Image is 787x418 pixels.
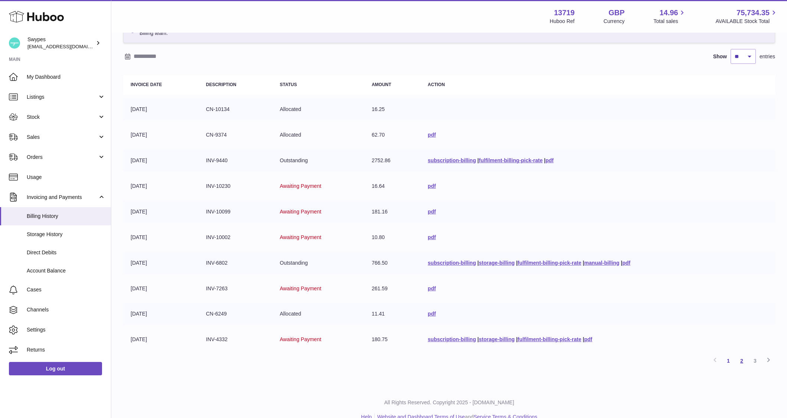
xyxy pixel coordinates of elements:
td: [DATE] [123,98,199,120]
div: Huboo Ref [550,18,575,25]
a: pdf [428,285,436,291]
span: entries [760,53,775,60]
span: Awaiting Payment [280,234,321,240]
span: Stock [27,114,98,121]
a: 75,734.35 AVAILABLE Stock Total [715,8,778,25]
span: Listings [27,94,98,101]
strong: Invoice Date [131,82,162,87]
span: Settings [27,326,105,333]
img: hello@swypes.co.uk [9,37,20,49]
span: | [516,336,518,342]
a: 3 [748,354,762,368]
strong: Action [428,82,445,87]
td: [DATE] [123,226,199,248]
td: CN-9374 [199,124,272,146]
a: pdf [428,183,436,189]
td: 2752.86 [364,150,420,172]
a: 1 [722,354,735,368]
td: 181.16 [364,201,420,223]
td: INV-6802 [199,252,272,274]
a: Log out [9,362,102,375]
td: 766.50 [364,252,420,274]
td: CN-10134 [199,98,272,120]
a: fulfilment-billing-pick-rate [479,157,543,163]
a: pdf [428,234,436,240]
td: 10.80 [364,226,420,248]
span: Orders [27,154,98,161]
a: subscription-billing [428,157,476,163]
span: My Dashboard [27,74,105,81]
td: INV-9440 [199,150,272,172]
span: 75,734.35 [737,8,770,18]
a: subscription-billing [428,260,476,266]
td: [DATE] [123,150,199,172]
span: | [544,157,545,163]
span: Awaiting Payment [280,285,321,291]
span: | [621,260,622,266]
a: pdf [622,260,630,266]
span: [EMAIL_ADDRESS][DOMAIN_NAME] [27,43,109,49]
span: Returns [27,346,105,353]
strong: Amount [372,82,391,87]
span: | [478,260,479,266]
a: fulfilment-billing-pick-rate [518,260,581,266]
span: Channels [27,306,105,313]
span: Awaiting Payment [280,336,321,342]
strong: 13719 [554,8,575,18]
td: INV-10230 [199,175,272,197]
span: Total sales [653,18,686,25]
a: subscription-billing [428,336,476,342]
span: | [583,260,584,266]
span: Outstanding [280,157,308,163]
p: All Rights Reserved. Copyright 2025 - [DOMAIN_NAME] [117,399,781,406]
a: storage-billing [479,260,515,266]
span: | [516,260,518,266]
span: Awaiting Payment [280,209,321,215]
span: Allocated [280,132,301,138]
span: Sales [27,134,98,141]
td: [DATE] [123,303,199,325]
td: 11.41 [364,303,420,325]
td: CN-6249 [199,303,272,325]
strong: Status [280,82,297,87]
span: 14.96 [659,8,678,18]
span: Invoicing and Payments [27,194,98,201]
span: | [478,336,479,342]
span: Outstanding [280,260,308,266]
td: [DATE] [123,124,199,146]
strong: GBP [609,8,624,18]
td: [DATE] [123,329,199,350]
span: | [478,157,479,163]
span: Allocated [280,311,301,317]
a: storage-billing [479,336,515,342]
span: Cases [27,286,105,293]
span: | [583,336,584,342]
a: 14.96 Total sales [653,8,686,25]
span: AVAILABLE Stock Total [715,18,778,25]
td: INV-10002 [199,226,272,248]
a: pdf [584,336,593,342]
td: 62.70 [364,124,420,146]
td: [DATE] [123,175,199,197]
div: Currency [604,18,625,25]
div: Swypes [27,36,94,50]
td: [DATE] [123,278,199,300]
span: Billing History [27,213,105,220]
span: Direct Debits [27,249,105,256]
span: Storage History [27,231,105,238]
td: 16.64 [364,175,420,197]
a: fulfilment-billing-pick-rate [518,336,581,342]
a: manual-billing [584,260,620,266]
strong: Description [206,82,236,87]
span: Account Balance [27,267,105,274]
a: 2 [735,354,748,368]
a: pdf [545,157,554,163]
a: pdf [428,209,436,215]
td: INV-4332 [199,329,272,350]
td: 180.75 [364,329,420,350]
td: [DATE] [123,201,199,223]
label: Show [713,53,727,60]
span: Allocated [280,106,301,112]
td: INV-10099 [199,201,272,223]
span: Awaiting Payment [280,183,321,189]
